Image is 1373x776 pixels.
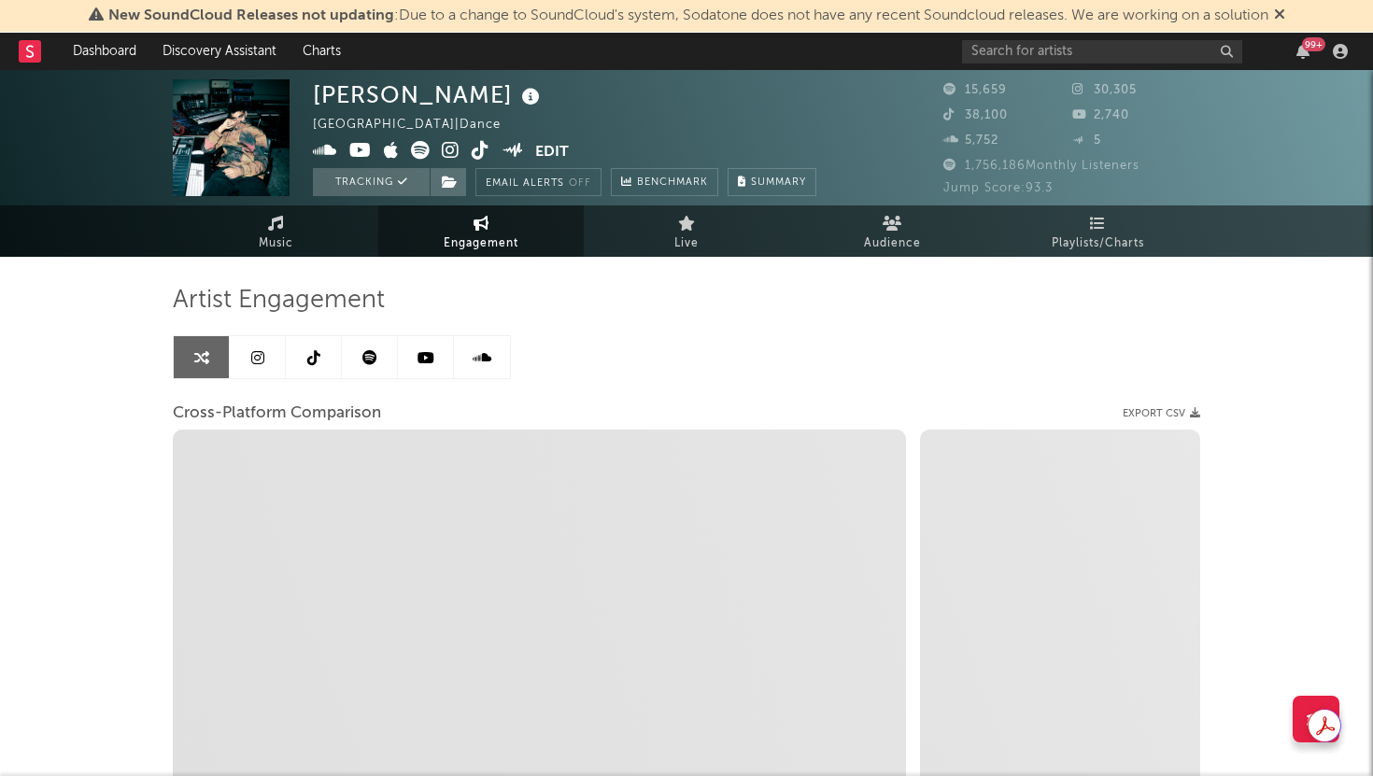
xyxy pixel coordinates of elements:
[995,205,1200,257] a: Playlists/Charts
[108,8,394,23] span: New SoundCloud Releases not updating
[789,205,995,257] a: Audience
[475,168,602,196] button: Email AlertsOff
[290,33,354,70] a: Charts
[611,168,718,196] a: Benchmark
[943,84,1007,96] span: 15,659
[1072,134,1101,147] span: 5
[1274,8,1285,23] span: Dismiss
[60,33,149,70] a: Dashboard
[1123,408,1200,419] button: Export CSV
[864,233,921,255] span: Audience
[173,205,378,257] a: Music
[535,141,569,164] button: Edit
[943,109,1008,121] span: 38,100
[569,178,591,189] em: Off
[751,177,806,188] span: Summary
[313,79,545,110] div: [PERSON_NAME]
[1072,109,1129,121] span: 2,740
[259,233,293,255] span: Music
[1296,44,1309,59] button: 99+
[637,172,708,194] span: Benchmark
[943,134,998,147] span: 5,752
[378,205,584,257] a: Engagement
[943,182,1053,194] span: Jump Score: 93.3
[962,40,1242,63] input: Search for artists
[943,160,1139,172] span: 1,756,186 Monthly Listeners
[1302,37,1325,51] div: 99 +
[1052,233,1144,255] span: Playlists/Charts
[149,33,290,70] a: Discovery Assistant
[313,114,522,136] div: [GEOGRAPHIC_DATA] | Dance
[728,168,816,196] button: Summary
[1072,84,1137,96] span: 30,305
[584,205,789,257] a: Live
[173,402,381,425] span: Cross-Platform Comparison
[108,8,1268,23] span: : Due to a change to SoundCloud's system, Sodatone does not have any recent Soundcloud releases. ...
[173,289,385,312] span: Artist Engagement
[313,168,430,196] button: Tracking
[674,233,699,255] span: Live
[444,233,518,255] span: Engagement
